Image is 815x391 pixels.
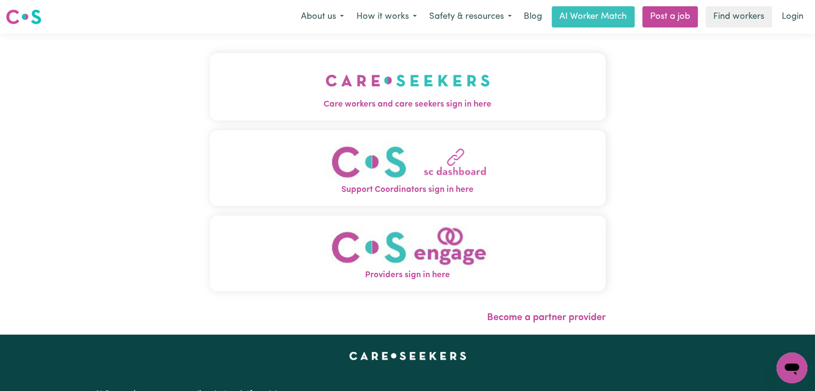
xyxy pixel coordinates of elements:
[642,6,698,27] a: Post a job
[706,6,772,27] a: Find workers
[349,352,466,360] a: Careseekers home page
[776,6,809,27] a: Login
[210,269,606,282] span: Providers sign in here
[552,6,635,27] a: AI Worker Match
[6,6,41,28] a: Careseekers logo
[210,216,606,291] button: Providers sign in here
[210,184,606,196] span: Support Coordinators sign in here
[487,313,606,323] a: Become a partner provider
[295,7,350,27] button: About us
[210,98,606,111] span: Care workers and care seekers sign in here
[423,7,518,27] button: Safety & resources
[210,130,606,206] button: Support Coordinators sign in here
[518,6,548,27] a: Blog
[776,352,807,383] iframe: Button to launch messaging window
[210,53,606,121] button: Care workers and care seekers sign in here
[350,7,423,27] button: How it works
[6,8,41,26] img: Careseekers logo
